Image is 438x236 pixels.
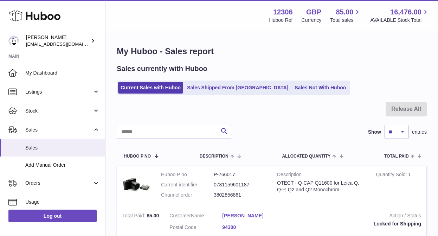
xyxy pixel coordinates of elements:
div: Currency [302,17,322,24]
img: hello@otect.co [8,36,19,46]
a: Current Sales with Huboo [118,82,183,94]
strong: 12306 [273,7,293,17]
div: OTECT - Q-CAP Q11600 for Leica Q, Q-P, Q2 and Q2 Monochrom [277,180,366,193]
strong: Quantity Sold [376,172,408,179]
span: Huboo P no [124,154,151,159]
span: Customer [169,213,191,218]
span: ALLOCATED Quantity [282,154,330,159]
div: [PERSON_NAME] [26,34,89,47]
dt: Current identifier [161,181,214,188]
div: Locked for Shipping [285,221,421,227]
label: Show [368,129,381,135]
span: Stock [25,108,92,114]
dt: Name [169,212,222,221]
span: Listings [25,89,92,95]
strong: Total Paid [122,213,147,220]
td: 1 [371,166,426,207]
dt: Huboo P no [161,171,214,178]
span: [EMAIL_ADDRESS][DOMAIN_NAME] [26,41,103,47]
h1: My Huboo - Sales report [117,46,427,57]
span: Total paid [384,154,409,159]
span: My Dashboard [25,70,100,76]
span: Sales [25,145,100,151]
dt: Postal Code [169,224,222,232]
a: [PERSON_NAME] [222,212,275,219]
span: Sales [25,127,92,133]
a: 94300 [222,224,275,231]
span: 85.00 [336,7,353,17]
strong: Description [277,171,366,180]
span: 16,476.00 [390,7,421,17]
span: Add Manual Order [25,162,100,168]
dd: 0781159601187 [214,181,266,188]
span: Orders [25,180,92,186]
span: Description [200,154,228,159]
strong: GBP [306,7,321,17]
a: Sales Not With Huboo [292,82,348,94]
div: Huboo Ref [269,17,293,24]
a: Log out [8,210,97,222]
dd: 3802856861 [214,192,266,198]
img: $_57.JPG [122,171,150,199]
a: Sales Shipped From [GEOGRAPHIC_DATA] [185,82,291,94]
strong: Action / Status [285,212,421,221]
h2: Sales currently with Huboo [117,64,207,74]
span: 85.00 [147,213,159,218]
span: Total sales [330,17,361,24]
span: Usage [25,199,100,205]
dd: P-766017 [214,171,266,178]
a: 16,476.00 AVAILABLE Stock Total [370,7,430,24]
span: entries [412,129,427,135]
dt: Channel order [161,192,214,198]
span: AVAILABLE Stock Total [370,17,430,24]
a: 85.00 Total sales [330,7,361,24]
